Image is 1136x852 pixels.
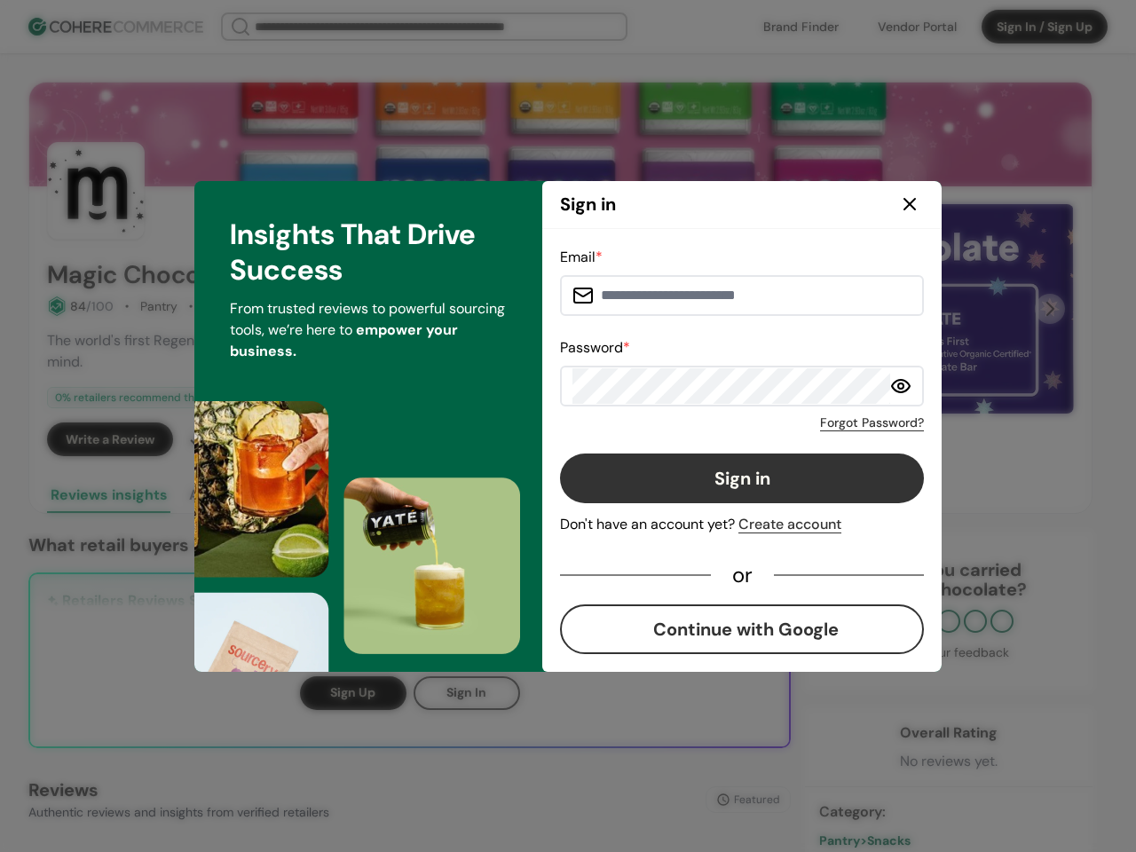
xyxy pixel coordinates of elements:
[820,414,924,432] a: Forgot Password?
[711,567,774,583] div: or
[230,217,507,288] h3: Insights That Drive Success
[560,514,924,535] div: Don't have an account yet?
[230,320,458,360] span: empower your business.
[560,454,924,503] button: Sign in
[560,604,924,654] button: Continue with Google
[560,338,630,357] label: Password
[560,248,603,266] label: Email
[230,298,507,362] p: From trusted reviews to powerful sourcing tools, we’re here to
[560,191,616,217] h2: Sign in
[738,514,841,535] div: Create account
